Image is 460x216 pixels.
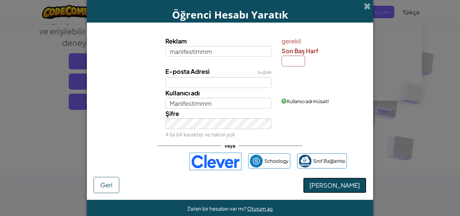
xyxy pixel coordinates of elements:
a: Oturum aç [247,205,273,212]
font: Şifre [165,110,179,117]
font: 4 ila 64 karakter ve tekrar yok [165,131,235,137]
font: Reklam [165,37,187,45]
img: classlink-logo-small.png [299,155,311,167]
font: E-posta Adresi [165,67,209,75]
font: Geri [100,181,112,189]
button: Geri [94,177,119,193]
font: Zaten bir hesabın var mı? [187,205,246,212]
font: gerekli [282,37,301,45]
iframe: Google ile Oturum Açma Düğmesi [110,154,186,169]
font: Schoology [264,158,289,164]
font: Sınıf Bağlantısı [313,158,345,164]
img: clever-logo-blue.png [190,153,241,170]
font: Öğrenci Hesabı Yaratık [172,8,288,22]
font: Kullanıcı adı [165,89,200,97]
button: [PERSON_NAME] [303,178,366,193]
img: schoology.png [250,155,263,167]
font: [PERSON_NAME] [309,181,360,189]
font: Kullanıcı adı müsait! [287,98,329,104]
font: veya [225,143,235,149]
font: bağlıdır [257,70,271,75]
font: Son Baş Harf [282,47,318,55]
